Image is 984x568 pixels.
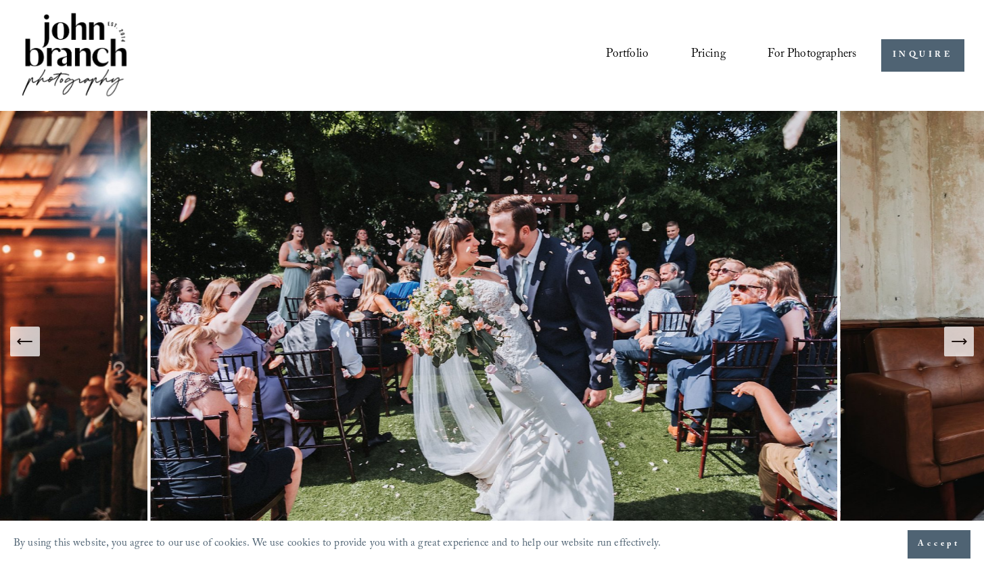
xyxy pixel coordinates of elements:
img: John Branch IV Photography [20,10,129,101]
a: Pricing [691,43,726,68]
button: Previous Slide [10,327,40,356]
span: For Photographers [768,44,856,67]
a: INQUIRE [881,39,964,72]
p: By using this website, you agree to our use of cookies. We use cookies to provide you with a grea... [14,534,661,555]
button: Accept [908,530,970,559]
span: Accept [918,538,960,551]
a: folder dropdown [768,43,856,68]
button: Next Slide [944,327,974,356]
a: Portfolio [606,43,649,68]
